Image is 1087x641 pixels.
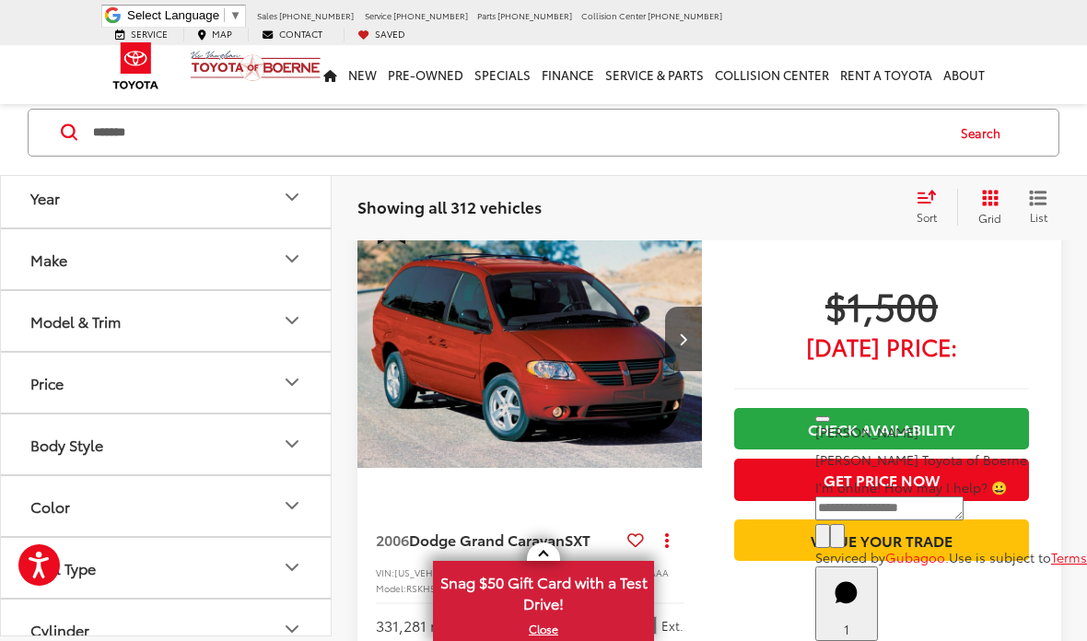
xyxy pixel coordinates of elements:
[815,423,1087,441] p: [PERSON_NAME]
[734,519,1029,561] a: Value Your Trade
[30,312,121,330] div: Model & Trim
[365,9,392,21] span: Service
[281,434,303,456] div: Body Style
[376,581,406,595] span: Model:
[1,414,333,474] button: Body StyleBody Style
[835,45,938,104] a: Rent a Toyota
[978,210,1001,226] span: Grid
[1,476,333,536] button: ColorColor
[344,28,419,41] a: My Saved Vehicles
[734,337,1029,355] span: [DATE] Price:
[30,497,70,515] div: Color
[318,45,343,104] a: Home
[815,496,964,520] textarea: Type your message
[30,436,103,453] div: Body Style
[248,28,336,41] a: Contact
[536,45,600,104] a: Finance
[394,565,577,579] span: [US_VEHICLE_IDENTIFICATION_NUMBER]
[281,557,303,579] div: Fuel Type
[907,189,957,226] button: Select sort value
[127,8,241,22] a: Select Language​
[343,45,382,104] a: New
[661,617,684,635] span: Ext.
[101,28,181,41] a: Service
[943,110,1027,156] button: Search
[357,195,542,217] span: Showing all 312 vehicles
[648,9,722,21] span: [PHONE_NUMBER]
[600,45,709,104] a: Service & Parts: Opens in a new tab
[1,168,333,227] button: YearYear
[949,548,1051,566] span: Use is subject to
[938,45,990,104] a: About
[665,532,669,547] span: dropdown dots
[376,529,409,550] span: 2006
[376,615,447,636] div: 331,281 mi
[565,529,590,550] span: SXT
[1,353,333,413] button: PricePrice
[131,27,168,41] span: Service
[281,495,303,518] div: Color
[30,251,67,268] div: Make
[224,8,225,22] span: ​
[393,9,468,21] span: [PHONE_NUMBER]
[734,282,1029,328] span: $1,500
[1051,548,1087,566] a: Terms
[830,524,845,548] button: Send Message
[382,45,469,104] a: Pre-Owned
[281,249,303,271] div: Make
[497,9,572,21] span: [PHONE_NUMBER]
[815,416,830,422] button: Close
[376,565,394,579] span: VIN:
[281,310,303,332] div: Model & Trim
[356,209,704,470] img: 2006 Dodge Grand Caravan SXT
[190,50,321,82] img: Vic Vaughan Toyota of Boerne
[957,189,1015,226] button: Grid View
[815,404,1087,566] div: Close[PERSON_NAME][PERSON_NAME] Toyota of BoerneI'm online! How may I help? 😀Type your messageCha...
[127,8,219,22] span: Select Language
[917,209,937,225] span: Sort
[281,619,303,641] div: Cylinder
[229,8,241,22] span: ▼
[709,45,835,104] a: Collision Center
[665,307,702,371] button: Next image
[477,9,496,21] span: Parts
[1,291,333,351] button: Model & TrimModel & Trim
[469,45,536,104] a: Specials
[1029,209,1047,225] span: List
[651,523,684,555] button: Actions
[281,372,303,394] div: Price
[281,187,303,209] div: Year
[406,581,441,595] span: RSKH53
[815,548,885,566] span: Serviced by
[375,27,405,41] span: Saved
[279,9,354,21] span: [PHONE_NUMBER]
[435,563,652,619] span: Snag $50 Gift Card with a Test Drive!
[815,524,830,548] button: Chat with SMS
[734,408,1029,449] a: Check Availability
[91,111,943,155] input: Search by Make, Model, or Keyword
[30,189,60,206] div: Year
[376,530,620,550] a: 2006Dodge Grand CaravanSXT
[279,27,322,41] span: Contact
[257,9,277,21] span: Sales
[30,559,96,577] div: Fuel Type
[815,566,878,641] button: Toggle Chat Window
[409,529,565,550] span: Dodge Grand Caravan
[734,459,1029,500] button: Get Price Now
[823,569,871,617] svg: Start Chat
[815,450,1087,469] p: [PERSON_NAME] Toyota of Boerne
[30,374,64,391] div: Price
[30,621,89,638] div: Cylinder
[101,36,170,96] img: Toyota
[581,9,646,21] span: Collision Center
[356,209,704,468] a: 2006 Dodge Grand Caravan SXT2006 Dodge Grand Caravan SXT2006 Dodge Grand Caravan SXT2006 Dodge Gr...
[183,28,246,41] a: Map
[815,478,1007,496] span: I'm online! How may I help? 😀
[1,538,333,598] button: Fuel TypeFuel Type
[885,548,949,566] a: Gubagoo.
[844,620,849,638] span: 1
[356,209,704,468] div: 2006 Dodge Grand Caravan SXT 0
[1,229,333,289] button: MakeMake
[212,27,232,41] span: Map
